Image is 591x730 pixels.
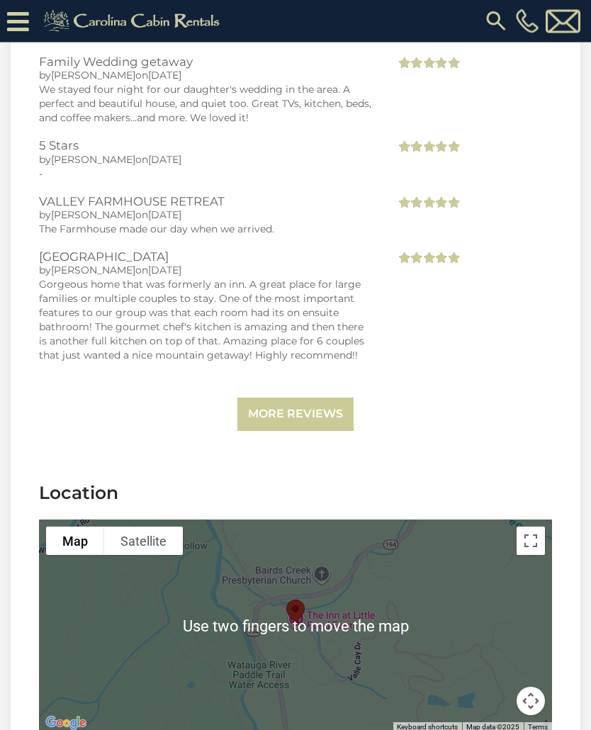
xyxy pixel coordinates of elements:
img: search-regular.svg [483,9,509,34]
span: [PERSON_NAME] [51,154,135,167]
span: [PERSON_NAME] [51,69,135,82]
button: Map camera controls [517,687,545,716]
span: [DATE] [148,154,181,167]
div: by on [39,264,374,278]
button: Show street map [46,527,104,556]
div: by on [39,69,374,83]
div: by on [39,153,374,167]
h3: [GEOGRAPHIC_DATA] [39,251,374,264]
div: by on [39,208,374,223]
span: [DATE] [148,209,181,222]
h3: 5 Stars [39,140,374,152]
span: [PERSON_NAME] [51,209,135,222]
img: Khaki-logo.png [36,7,232,35]
div: We stayed four night for our daughter's wedding in the area. A perfect and beautiful house, and q... [39,83,374,125]
h3: Location [39,481,552,506]
div: Gorgeous home that was formerly an inn. A great place for large families or multiple couples to s... [39,278,374,363]
button: Show satellite imagery [104,527,183,556]
h3: VALLEY FARMHOUSE RETREAT [39,196,374,208]
span: [DATE] [148,264,181,277]
span: [DATE] [148,69,181,82]
a: [PHONE_NUMBER] [512,9,542,33]
h3: Family Wedding getaway [39,56,374,69]
div: - [39,167,374,181]
a: More Reviews [237,398,354,432]
span: [PERSON_NAME] [51,264,135,277]
div: The Farmhouse made our day when we arrived. [39,223,374,237]
button: Toggle fullscreen view [517,527,545,556]
div: Valley Farmhouse Retreat [281,595,310,632]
